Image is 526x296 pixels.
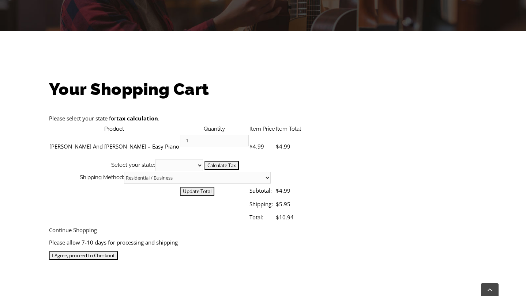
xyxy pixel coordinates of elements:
input: Update Total [180,187,214,196]
td: Subtotal: [249,184,275,197]
strong: tax calculation [116,115,158,122]
th: Quantity [180,124,249,134]
th: Product [49,124,180,134]
select: State billing address [155,159,203,171]
td: $4.99 [249,133,275,159]
td: $5.95 [275,197,301,211]
div: Please allow 7-10 days for processing and shipping [49,236,477,249]
td: Total: [249,211,275,224]
th: Select your state: [49,159,301,172]
input: I Agree, proceed to Checkout [49,251,118,260]
th: Item Total [275,124,301,134]
td: [PERSON_NAME] And [PERSON_NAME] – Easy Piano [49,133,180,159]
td: $4.99 [275,184,301,197]
td: $4.99 [275,133,301,159]
h1: Your Shopping Cart [49,78,477,101]
a: Continue Shopping [49,226,97,234]
th: Shipping Method: [49,172,301,184]
div: Please select your state for . [49,112,477,124]
td: $10.94 [275,211,301,224]
th: Item Price [249,124,275,134]
input: Calculate Tax [204,161,239,170]
td: Shipping: [249,197,275,211]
